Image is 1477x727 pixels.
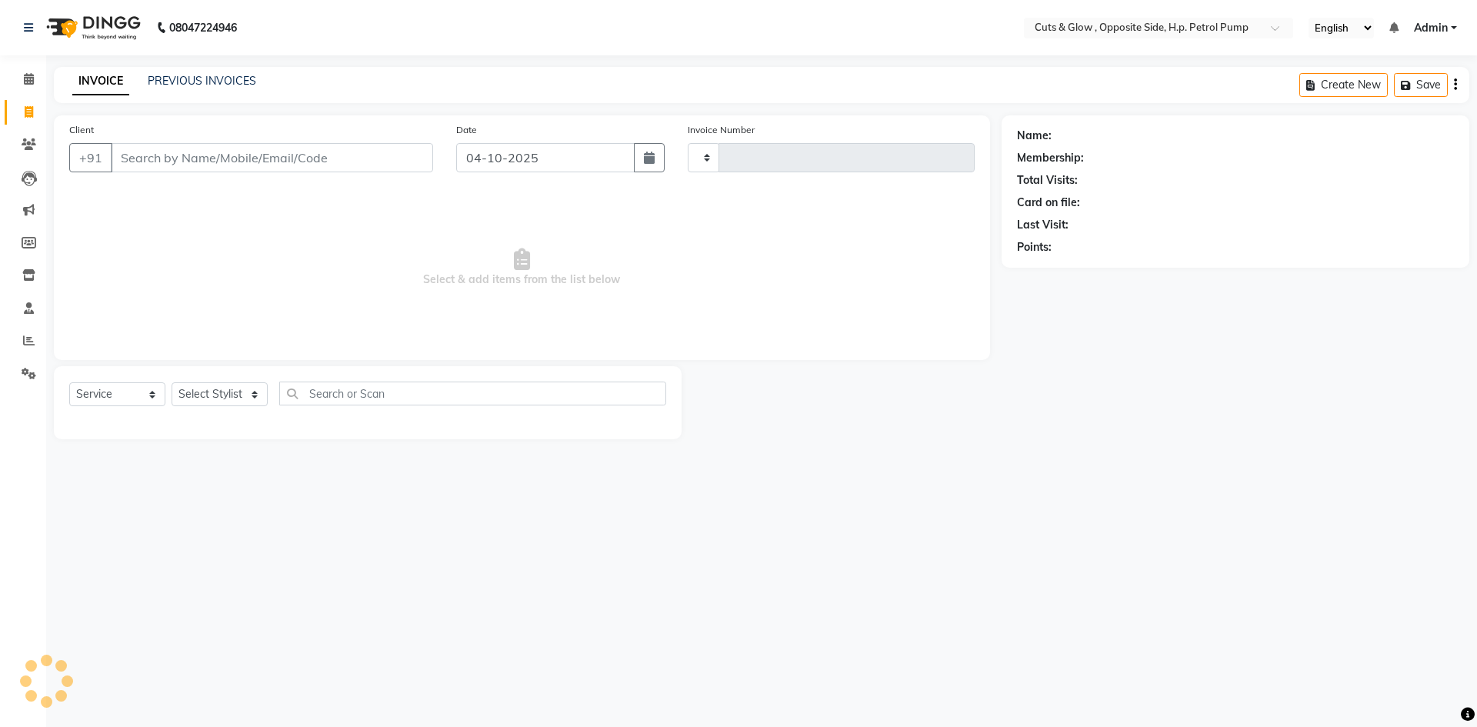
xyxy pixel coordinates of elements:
button: +91 [69,143,112,172]
a: INVOICE [72,68,129,95]
div: Points: [1017,239,1052,255]
button: Create New [1299,73,1388,97]
img: logo [39,6,145,49]
span: Select & add items from the list below [69,191,975,345]
div: Name: [1017,128,1052,144]
input: Search by Name/Mobile/Email/Code [111,143,433,172]
label: Date [456,123,477,137]
span: Admin [1414,20,1448,36]
input: Search or Scan [279,382,666,405]
div: Membership: [1017,150,1084,166]
label: Client [69,123,94,137]
button: Save [1394,73,1448,97]
div: Total Visits: [1017,172,1078,188]
label: Invoice Number [688,123,755,137]
a: PREVIOUS INVOICES [148,74,256,88]
div: Card on file: [1017,195,1080,211]
div: Last Visit: [1017,217,1069,233]
b: 08047224946 [169,6,237,49]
